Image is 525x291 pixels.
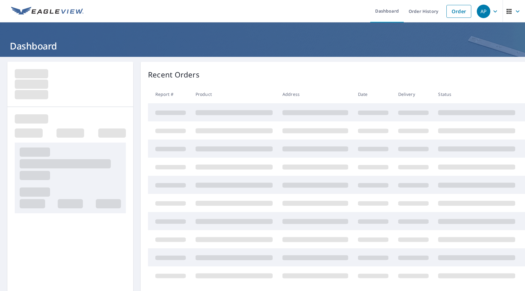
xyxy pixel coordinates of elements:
[7,40,518,52] h1: Dashboard
[11,7,84,16] img: EV Logo
[278,85,353,103] th: Address
[393,85,434,103] th: Delivery
[477,5,490,18] div: AP
[433,85,520,103] th: Status
[148,69,200,80] p: Recent Orders
[191,85,278,103] th: Product
[148,85,191,103] th: Report #
[353,85,393,103] th: Date
[446,5,471,18] a: Order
